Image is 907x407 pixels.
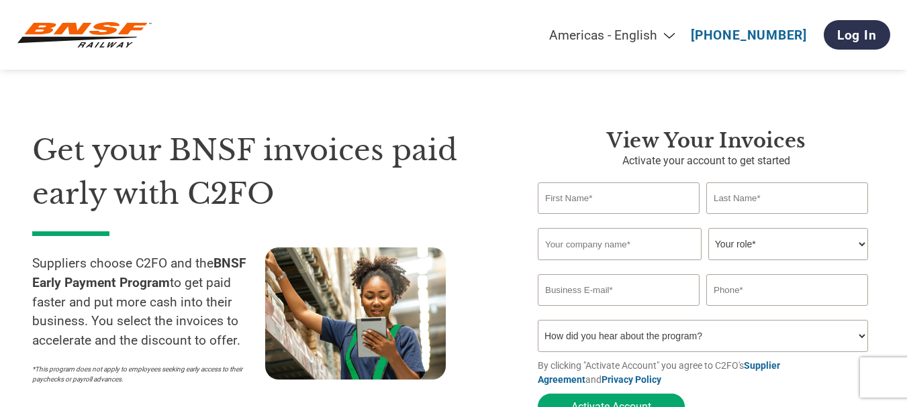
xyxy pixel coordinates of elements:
[32,364,252,384] p: *This program does not apply to employees seeking early access to their paychecks or payroll adva...
[17,17,152,54] img: BNSF
[265,247,446,380] img: supply chain worker
[706,307,868,314] div: Inavlid Phone Number
[538,129,875,153] h3: View Your Invoices
[32,254,265,351] p: Suppliers choose C2FO and the to get paid faster and put more cash into their business. You selec...
[538,307,700,314] div: Inavlid Email Address
[538,359,875,387] p: By clicking "Activate Account" you agree to C2FO's and
[538,274,700,306] input: Invalid Email format
[538,261,868,269] div: Invalid company name or company name is too long
[708,228,868,260] select: Title/Role
[824,20,890,50] a: Log In
[602,374,661,385] a: Privacy Policy
[32,255,246,290] strong: BNSF Early Payment Program
[691,27,807,43] a: [PHONE_NUMBER]
[32,129,497,215] h1: Get your BNSF invoices paid early with C2FO
[706,215,868,223] div: Invalid last name or last name is too long
[538,153,875,169] p: Activate your account to get started
[706,182,868,214] input: Last Name*
[538,182,700,214] input: First Name*
[706,274,868,306] input: Phone*
[538,228,702,260] input: Your company name*
[538,215,700,223] div: Invalid first name or first name is too long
